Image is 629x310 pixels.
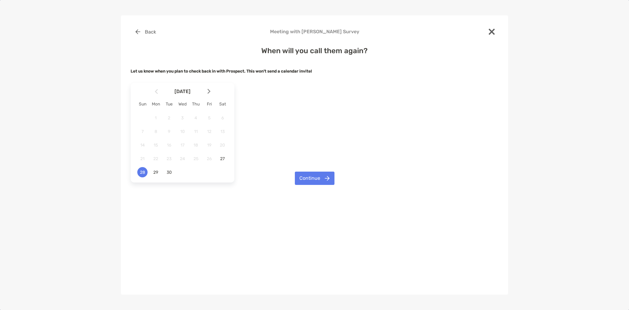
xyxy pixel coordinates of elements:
[137,170,148,175] span: 28
[177,156,187,161] span: 24
[203,102,216,107] div: Fri
[164,170,174,175] span: 30
[176,102,189,107] div: Wed
[217,143,228,148] span: 20
[189,102,203,107] div: Thu
[191,143,201,148] span: 18
[136,102,149,107] div: Sun
[217,156,228,161] span: 27
[217,129,228,134] span: 13
[164,143,174,148] span: 16
[162,102,176,107] div: Tue
[204,143,214,148] span: 19
[204,129,214,134] span: 12
[489,29,495,35] img: close modal
[151,115,161,121] span: 1
[217,115,228,121] span: 6
[177,115,187,121] span: 3
[177,129,187,134] span: 10
[159,89,206,94] span: [DATE]
[131,29,498,34] h4: Meeting with [PERSON_NAME] Survey
[137,143,148,148] span: 14
[164,129,174,134] span: 9
[137,129,148,134] span: 7
[164,156,174,161] span: 23
[149,102,162,107] div: Mon
[216,102,229,107] div: Sat
[151,129,161,134] span: 8
[295,172,334,185] button: Continue
[151,143,161,148] span: 15
[207,89,210,94] img: Arrow icon
[131,25,161,38] button: Back
[137,156,148,161] span: 21
[191,129,201,134] span: 11
[191,156,201,161] span: 25
[191,115,201,121] span: 4
[155,89,158,94] img: Arrow icon
[246,69,312,73] strong: This won't send a calendar invite!
[151,156,161,161] span: 22
[204,115,214,121] span: 5
[177,143,187,148] span: 17
[131,69,498,73] h5: Let us know when you plan to check back in with Prospect.
[164,115,174,121] span: 2
[204,156,214,161] span: 26
[135,29,140,34] img: button icon
[151,170,161,175] span: 29
[325,176,330,181] img: button icon
[131,47,498,55] h4: When will you call them again?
